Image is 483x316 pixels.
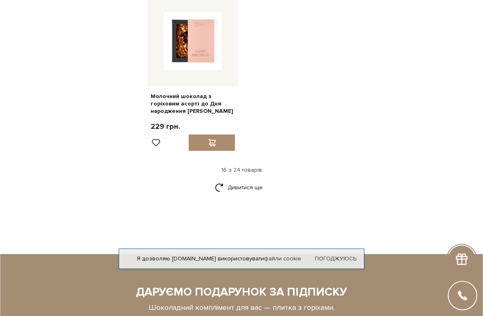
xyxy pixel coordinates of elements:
a: Погоджуюсь [315,255,357,262]
a: Дивитися ще [215,180,268,195]
a: Молочний шоколад з горіховим асорті до Дня народження [PERSON_NAME] [151,93,235,115]
div: Я дозволяю [DOMAIN_NAME] використовувати [119,255,364,262]
div: 16 з 24 товарів [47,166,436,174]
p: 229 грн. [151,122,180,131]
a: файли cookie [264,255,301,262]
